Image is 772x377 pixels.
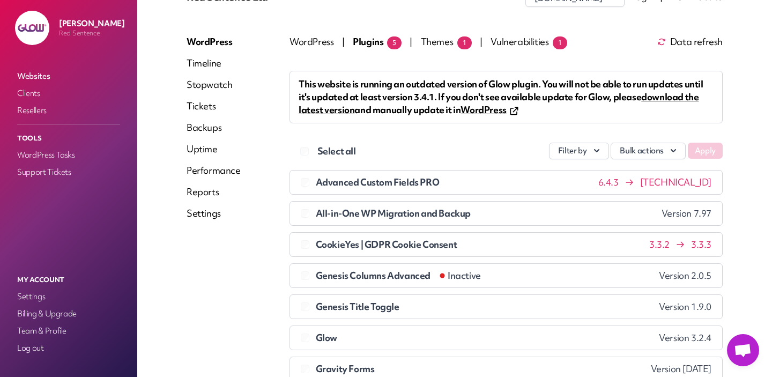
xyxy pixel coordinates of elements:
[659,270,711,281] span: Version 2.0.5
[187,186,241,198] a: Reports
[15,147,122,162] a: WordPress Tasks
[316,269,481,282] span: Genesis Columns Advanced
[316,363,375,375] span: Gravity Forms
[15,289,122,304] a: Settings
[457,36,472,49] span: 1
[649,239,711,250] span: 3.3.2 3.3.3
[316,238,457,250] span: CookieYes | GDPR Cookie Consent
[187,143,241,156] a: Uptime
[439,269,481,282] span: Inactive
[316,207,471,219] span: All-in-One WP Migration and Backup
[15,165,122,180] a: Support Tickets
[187,164,241,177] a: Performance
[15,323,122,338] a: Team & Profile
[317,145,356,158] label: Select all
[15,131,122,145] p: Tools
[316,300,399,313] span: Genesis Title Toggle
[15,103,122,118] a: Resellers
[15,306,122,321] a: Billing & Upgrade
[657,38,723,46] span: Data refresh
[15,273,122,287] p: My Account
[688,143,723,159] button: Apply
[187,57,241,70] a: Timeline
[15,86,122,101] a: Clients
[59,18,124,29] p: [PERSON_NAME]
[342,35,345,48] span: |
[611,143,686,159] button: Bulk actions
[289,35,336,48] span: WordPress
[299,91,699,116] a: download the latest version
[187,121,241,134] a: Backups
[387,36,402,49] span: 5
[316,176,440,188] span: Advanced Custom Fields PRO
[187,78,241,91] a: Stopwatch
[187,207,241,220] a: Settings
[727,334,759,366] a: Open chat
[15,341,122,356] a: Log out
[651,364,711,374] span: Version [DATE]
[549,143,609,159] button: Filter by
[299,78,703,116] span: This website is running an outdated version of Glow plugin. You will not be able to run updates u...
[662,208,711,219] span: Version 7.97
[480,35,482,48] span: |
[553,36,567,49] span: 1
[187,100,241,113] a: Tickets
[353,35,402,48] span: Plugins
[316,331,337,344] span: Glow
[59,29,124,38] p: Red Sentence
[461,104,519,116] a: WordPress
[421,35,472,48] span: Themes
[598,177,711,188] span: 6.4.3 [TECHNICAL_ID]
[15,69,122,84] a: Websites
[410,35,412,48] span: |
[491,35,567,48] span: Vulnerabilities
[659,332,711,343] span: Version 3.2.4
[187,35,241,48] a: WordPress
[659,301,711,312] span: Version 1.9.0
